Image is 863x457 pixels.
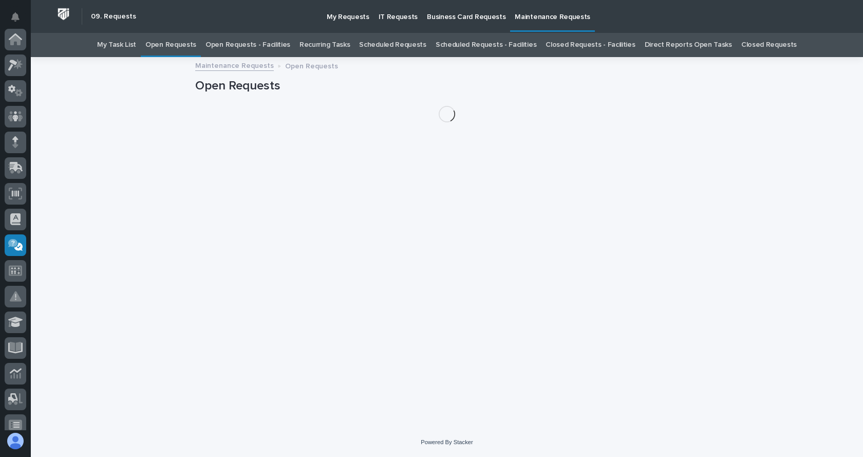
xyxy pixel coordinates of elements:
a: Scheduled Requests [359,33,426,57]
a: My Task List [97,33,136,57]
p: Open Requests [285,60,338,71]
a: Scheduled Requests - Facilities [436,33,536,57]
div: Notifications [13,12,26,29]
a: Open Requests [145,33,196,57]
a: Open Requests - Facilities [205,33,290,57]
img: Workspace Logo [54,5,73,24]
h2: 09. Requests [91,12,136,21]
button: Notifications [5,6,26,28]
a: Maintenance Requests [195,59,274,71]
h1: Open Requests [195,79,699,94]
a: Closed Requests - Facilities [546,33,635,57]
a: Direct Reports Open Tasks [645,33,732,57]
a: Recurring Tasks [299,33,350,57]
a: Closed Requests [741,33,797,57]
button: users-avatar [5,430,26,452]
a: Powered By Stacker [421,439,473,445]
